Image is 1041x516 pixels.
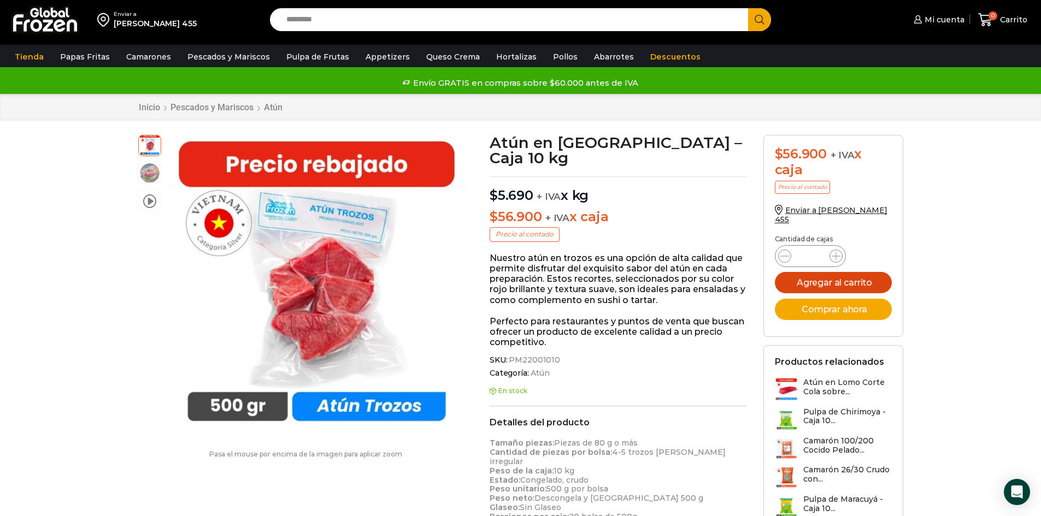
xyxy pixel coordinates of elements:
[589,46,639,67] a: Abarrotes
[360,46,415,67] a: Appetizers
[775,146,783,162] span: $
[491,46,542,67] a: Hortalizas
[537,191,561,202] span: + IVA
[182,46,275,67] a: Pescados y Mariscos
[645,46,706,67] a: Descuentos
[775,205,887,224] a: Enviar a [PERSON_NAME] 455
[800,248,821,264] input: Product quantity
[545,212,569,223] span: + IVA
[138,450,474,458] p: Pasa el mouse por encima de la imagen para aplicar zoom
[490,355,747,365] span: SKU:
[803,495,892,513] h3: Pulpa de Maracuyá - Caja 10...
[490,209,498,224] span: $
[775,378,892,401] a: Atún en Lomo Corte Cola sobre...
[281,46,355,67] a: Pulpa de Frutas
[775,465,892,489] a: Camarón 26/30 Crudo con...
[775,299,892,320] button: Comprar ahora
[490,176,747,204] p: x kg
[1004,479,1030,505] div: Open Intercom Messenger
[138,102,283,112] nav: Breadcrumb
[9,46,49,67] a: Tienda
[170,102,254,112] a: Pescados y Mariscos
[490,502,520,512] strong: Glaseo:
[803,465,892,484] h3: Camarón 26/30 Crudo con...
[139,134,161,156] span: atun trozo
[263,102,283,112] a: Atún
[490,438,554,448] strong: Tamaño piezas:
[775,272,892,293] button: Agregar al carrito
[490,417,747,428] h2: Detalles del producto
[490,316,747,348] p: Perfecto para restaurantes y puntos de venta que buscan ofrecer un producto de excelente calidad ...
[490,369,747,378] span: Categoría:
[775,146,827,162] bdi: 56.900
[421,46,485,67] a: Queso Crema
[989,11,997,20] span: 0
[490,493,534,503] strong: Peso neto:
[490,209,747,225] p: x caja
[911,9,964,31] a: Mi cuenta
[803,436,892,455] h3: Camarón 100/200 Cocido Pelado...
[490,135,747,165] h1: Atún en [GEOGRAPHIC_DATA] – Caja 10 kg
[975,7,1030,33] a: 0 Carrito
[490,387,747,395] p: En stock
[548,46,583,67] a: Pollos
[803,407,892,426] h3: Pulpa de Chirimoya - Caja 10...
[490,187,533,203] bdi: 5.690
[922,14,964,25] span: Mi cuenta
[490,253,747,305] p: Nuestro atún en trozos es una opción de alta calidad que permite disfrutar del exquisito sabor de...
[775,235,892,243] p: Cantidad de cajas
[114,18,197,29] div: [PERSON_NAME] 455
[490,466,554,476] strong: Peso de la caja:
[831,150,855,161] span: + IVA
[121,46,177,67] a: Camarones
[748,8,771,31] button: Search button
[490,447,612,457] strong: Cantidad de piezas por bolsa:
[775,146,892,178] div: x caja
[55,46,115,67] a: Papas Fritas
[490,475,520,485] strong: Estado:
[507,355,560,365] span: PM22001010
[775,357,884,367] h2: Productos relacionados
[529,369,550,378] a: Atún
[490,209,542,224] bdi: 56.900
[775,436,892,460] a: Camarón 100/200 Cocido Pelado...
[490,484,546,494] strong: Peso unitario:
[139,162,161,184] span: foto tartaro atun
[803,378,892,396] h3: Atún en Lomo Corte Cola sobre...
[775,181,830,194] p: Precio al contado
[490,187,498,203] span: $
[138,102,161,112] a: Inicio
[97,10,114,29] img: address-field-icon.svg
[997,14,1027,25] span: Carrito
[490,227,560,241] p: Precio al contado
[114,10,197,18] div: Enviar a
[775,407,892,431] a: Pulpa de Chirimoya - Caja 10...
